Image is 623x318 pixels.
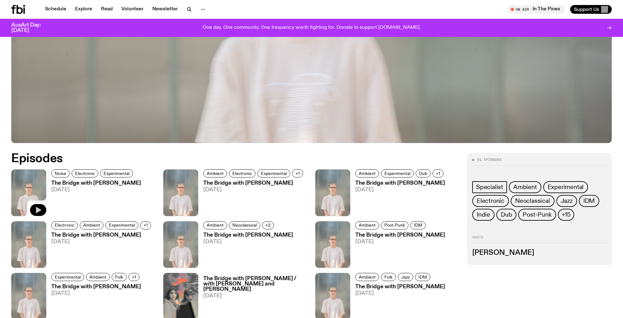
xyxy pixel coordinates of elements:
[11,153,409,164] h2: Episodes
[355,233,445,238] h3: The Bridge with [PERSON_NAME]
[355,239,445,244] span: [DATE]
[556,195,577,207] a: Jazz
[583,197,595,204] span: IDM
[574,7,599,12] span: Support Us
[203,221,227,229] a: Ambient
[398,273,413,281] a: Jazz
[511,195,555,207] a: Neoclassical
[381,221,408,229] a: Post-Punk
[51,221,78,229] a: Electronic
[562,211,570,218] span: +15
[51,239,153,244] span: [DATE]
[262,221,274,229] button: +2
[83,223,100,228] span: Ambient
[203,169,227,177] a: Ambient
[203,187,305,192] span: [DATE]
[163,169,198,216] img: Mara stands in front of a frosted glass wall wearing a cream coloured t-shirt and black glasses. ...
[410,221,426,229] a: IDM
[472,236,607,243] h2: Hosts
[515,197,550,204] span: Neoclassical
[140,221,151,229] button: +1
[579,195,599,207] a: IDM
[384,171,410,176] span: Experimental
[203,25,421,31] p: One day. One community. One frequency worth fighting for. Donate to support [DOMAIN_NAME].
[203,276,308,292] h3: The Bridge with [PERSON_NAME] / with [PERSON_NAME] and [PERSON_NAME]
[51,187,141,192] span: [DATE]
[89,274,106,279] span: Ambient
[570,5,612,14] button: Support Us
[11,23,51,33] h3: AusArt Day: [DATE]
[472,195,509,207] a: Electronic
[477,197,504,204] span: Electronic
[543,181,588,193] a: Experimental
[401,274,410,279] span: Jazz
[105,221,138,229] a: Experimental
[71,5,96,14] a: Explore
[100,169,133,177] a: Experimental
[11,169,46,216] img: Mara stands in front of a frosted glass wall wearing a cream coloured t-shirt and black glasses. ...
[509,181,541,193] a: Ambient
[109,223,135,228] span: Experimental
[384,274,393,279] span: Folk
[41,5,70,14] a: Schedule
[149,5,182,14] a: Newsletter
[296,171,300,176] span: +1
[496,209,516,221] a: Dub
[355,187,445,192] span: [DATE]
[477,158,501,162] span: 61 episodes
[72,169,98,177] a: Electronic
[11,221,46,268] img: Mara stands in front of a frosted glass wall wearing a cream coloured t-shirt and black glasses. ...
[477,211,490,218] span: Indie
[266,223,271,228] span: +2
[558,209,574,221] button: +15
[203,181,305,186] h3: The Bridge with [PERSON_NAME]
[501,211,512,218] span: Dub
[384,223,405,228] span: Post-Punk
[75,171,95,176] span: Electronic
[132,274,136,279] span: +1
[518,209,556,221] a: Post-Punk
[419,171,427,176] span: Dub
[229,169,256,177] a: Electronic
[355,284,445,290] h3: The Bridge with [PERSON_NAME]
[561,197,573,204] span: Jazz
[261,171,287,176] span: Experimental
[115,274,123,279] span: Folk
[203,233,293,238] h3: The Bridge with [PERSON_NAME]
[198,233,293,268] a: The Bridge with [PERSON_NAME][DATE]
[144,223,148,228] span: +1
[229,221,260,229] a: Neoclassical
[55,274,81,279] span: Experimental
[414,223,422,228] span: IDM
[359,223,376,228] span: Ambient
[315,221,350,268] img: Mara stands in front of a frosted glass wall wearing a cream coloured t-shirt and black glasses. ...
[472,249,607,256] h3: [PERSON_NAME]
[433,169,443,177] button: +1
[472,181,507,193] a: Specialist
[203,239,293,244] span: [DATE]
[46,181,141,216] a: The Bridge with [PERSON_NAME][DATE]
[55,223,74,228] span: Electronic
[86,273,110,281] a: Ambient
[51,273,84,281] a: Experimental
[381,273,396,281] a: Folk
[355,221,379,229] a: Ambient
[51,284,141,290] h3: The Bridge with [PERSON_NAME]
[523,211,551,218] span: Post-Punk
[355,181,445,186] h3: The Bridge with [PERSON_NAME]
[416,169,431,177] a: Dub
[97,5,116,14] a: Read
[51,181,141,186] h3: The Bridge with [PERSON_NAME]
[203,293,308,299] span: [DATE]
[436,171,440,176] span: +1
[381,169,414,177] a: Experimental
[355,273,379,281] a: Ambient
[51,169,70,177] a: Noise
[415,273,430,281] a: IDM
[80,221,104,229] a: Ambient
[232,223,257,228] span: Neoclassical
[198,181,305,216] a: The Bridge with [PERSON_NAME][DATE]
[472,209,494,221] a: Indie
[350,233,445,268] a: The Bridge with [PERSON_NAME][DATE]
[112,273,127,281] a: Folk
